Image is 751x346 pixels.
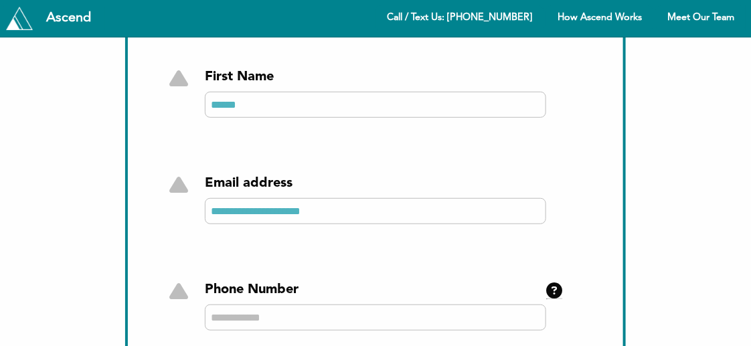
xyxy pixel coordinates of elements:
a: Meet Our Team [656,5,746,31]
a: Call / Text Us: [PHONE_NUMBER] [375,5,544,31]
div: Phone Number [205,280,546,299]
div: Ascend [35,11,102,25]
div: Email address [205,174,546,193]
a: How Ascend Works [546,5,653,31]
a: Tryascend.com Ascend [3,3,105,33]
img: Tryascend.com [6,7,33,29]
div: First Name [205,68,546,86]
